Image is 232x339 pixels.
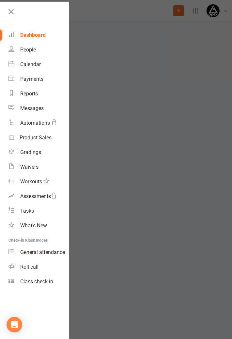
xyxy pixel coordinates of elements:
[20,149,41,155] div: Gradings
[20,164,39,170] div: Waivers
[8,204,69,218] a: Tasks
[8,174,69,189] a: Workouts
[20,32,46,38] div: Dashboard
[8,72,69,86] a: Payments
[20,193,57,199] div: Assessments
[8,57,69,72] a: Calendar
[8,101,69,116] a: Messages
[8,160,69,174] a: Waivers
[20,120,50,126] div: Automations
[8,130,69,145] a: Product Sales
[20,278,53,285] div: Class check-in
[20,76,43,82] div: Payments
[8,145,69,160] a: Gradings
[7,317,22,332] div: Open Intercom Messenger
[8,42,69,57] a: People
[8,274,69,289] a: Class kiosk mode
[8,116,69,130] a: Automations
[20,105,44,111] div: Messages
[8,189,69,204] a: Assessments
[20,47,36,53] div: People
[20,222,47,229] div: What's New
[20,264,39,270] div: Roll call
[20,134,52,141] div: Product Sales
[8,28,69,42] a: Dashboard
[20,208,34,214] div: Tasks
[8,218,69,233] a: What's New
[20,61,41,67] div: Calendar
[8,86,69,101] a: Reports
[8,260,69,274] a: Roll call
[8,245,69,260] a: General attendance kiosk mode
[20,91,38,97] div: Reports
[20,178,42,185] div: Workouts
[20,249,65,255] div: General attendance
